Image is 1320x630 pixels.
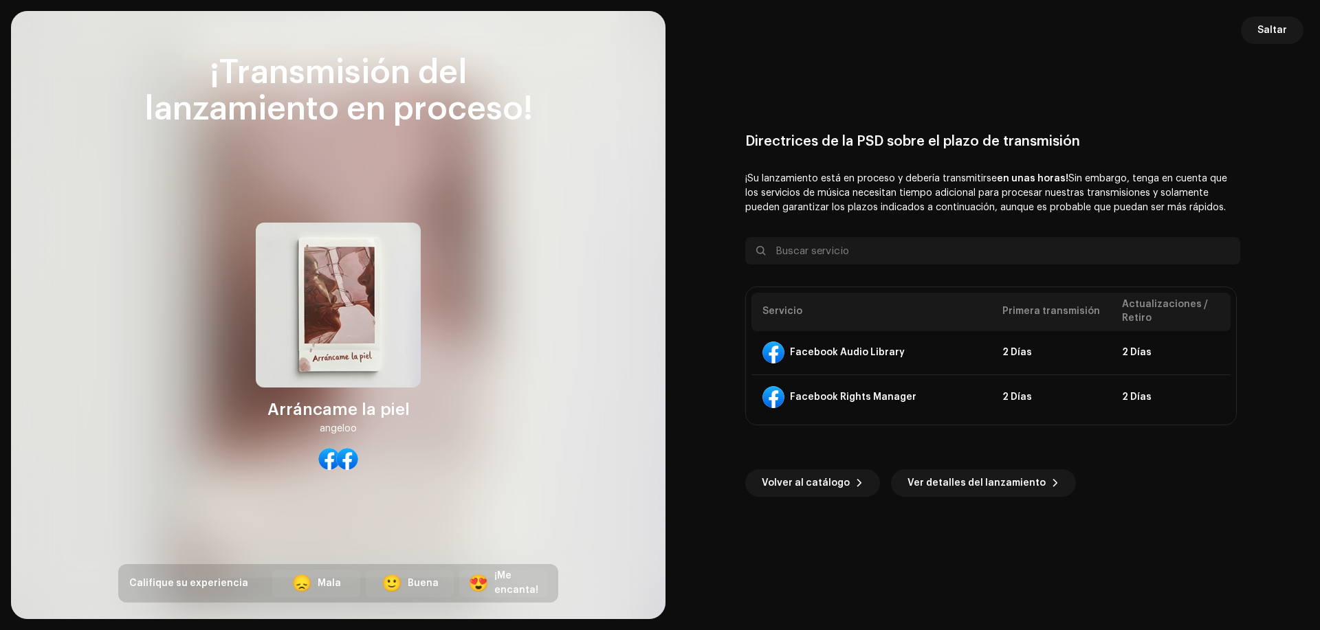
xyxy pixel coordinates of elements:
span: Volver al catálogo [762,469,850,497]
button: Ver detalles del lanzamiento [891,469,1076,497]
span: Saltar [1257,16,1287,44]
button: Volver al catálogo [745,469,880,497]
div: angeloo [320,420,357,437]
div: 😞 [291,575,312,592]
input: Buscar servicio [745,237,1240,265]
td: 2 Días [1111,375,1231,419]
td: 2 Días [1111,331,1231,375]
div: ¡Transmisión del lanzamiento en proceso! [118,55,558,128]
div: Directrices de la PSD sobre el plazo de transmisión [745,133,1240,150]
th: Primera transmisión [991,293,1111,330]
th: Servicio [751,293,991,330]
td: 2 Días [991,331,1111,375]
div: 🙂 [382,575,402,592]
div: Facebook Rights Manager [790,392,916,403]
p: ¡Su lanzamiento está en proceso y debería transmitirse Sin embargo, tenga en cuenta que los servi... [745,172,1240,215]
div: Arráncame la piel [267,398,410,420]
b: en unas horas! [997,174,1068,183]
span: Califique su experiencia [129,578,248,588]
div: ¡Me encanta! [494,569,538,598]
span: Ver detalles del lanzamiento [907,469,1046,497]
div: Mala [318,576,341,591]
button: Saltar [1241,16,1303,44]
div: Buena [408,576,439,591]
td: 2 Días [991,375,1111,419]
img: 0b0e8e01-9cd1-49c0-933a-10693959a5d6 [256,223,421,387]
th: Actualizaciones / Retiro [1111,293,1231,330]
div: 😍 [468,575,489,592]
div: Facebook Audio Library [790,347,905,358]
